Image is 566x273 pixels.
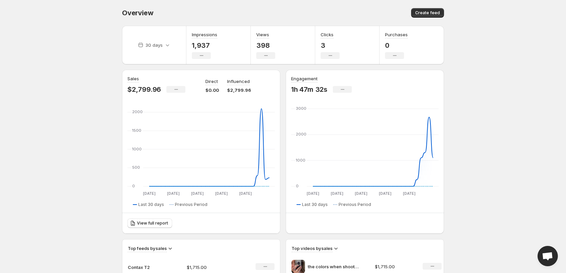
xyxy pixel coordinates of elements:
[403,191,416,196] text: [DATE]
[132,128,141,133] text: 1500
[227,87,251,93] p: $2,799.96
[239,191,252,196] text: [DATE]
[167,191,180,196] text: [DATE]
[227,78,250,85] p: Influenced
[385,31,408,38] h3: Purchases
[127,85,161,93] p: $2,799.96
[296,184,299,188] text: 0
[307,191,319,196] text: [DATE]
[192,31,217,38] h3: Impressions
[143,191,156,196] text: [DATE]
[291,75,318,82] h3: Engagement
[302,202,328,207] span: Last 30 days
[132,184,135,188] text: 0
[132,165,140,170] text: 500
[215,191,228,196] text: [DATE]
[256,31,269,38] h3: Views
[296,158,305,163] text: 1000
[191,191,204,196] text: [DATE]
[137,220,168,226] span: View full report
[339,202,371,207] span: Previous Period
[127,75,139,82] h3: Sales
[138,202,164,207] span: Last 30 days
[132,147,142,151] text: 1000
[375,263,415,270] p: $1,715.00
[205,87,219,93] p: $0.00
[132,109,143,114] text: 2000
[415,10,440,16] span: Create feed
[205,78,218,85] p: Direct
[187,264,235,271] p: $1,715.00
[175,202,207,207] span: Previous Period
[127,218,172,228] a: View full report
[321,41,340,49] p: 3
[256,41,275,49] p: 398
[411,8,444,18] button: Create feed
[192,41,217,49] p: 1,937
[308,263,359,270] p: the colors when shooting on film in summer onfilm contaxt2 35mm
[379,191,391,196] text: [DATE]
[145,42,163,48] p: 30 days
[355,191,367,196] text: [DATE]
[128,245,167,252] h3: Top feeds by sales
[296,132,306,136] text: 2000
[122,9,153,17] span: Overview
[331,191,343,196] text: [DATE]
[538,246,558,266] a: Open chat
[385,41,408,49] p: 0
[291,245,332,252] h3: Top videos by sales
[321,31,333,38] h3: Clicks
[296,106,306,111] text: 3000
[291,85,327,93] p: 1h 47m 32s
[128,264,162,271] p: Contax T2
